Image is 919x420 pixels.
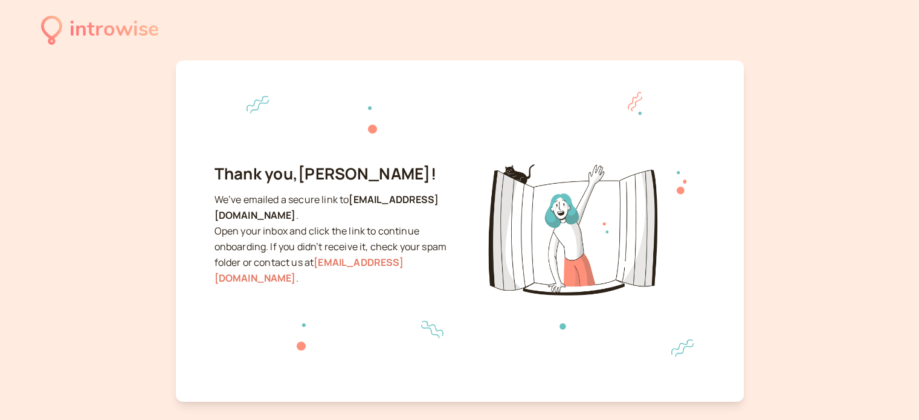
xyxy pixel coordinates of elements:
a: introwise [41,13,159,47]
p: We’ve emailed a secure link to . Open your inbox and click the link to continue onboarding. If yo... [214,192,454,286]
a: [EMAIL_ADDRESS][DOMAIN_NAME] [214,256,404,285]
h2: Thank you, [PERSON_NAME] ! [214,164,454,183]
div: Csevegés widget [859,362,919,420]
div: introwise [69,13,159,47]
iframe: Chat Widget [859,362,919,420]
b: [EMAIL_ADDRESS][DOMAIN_NAME] [214,193,439,222]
